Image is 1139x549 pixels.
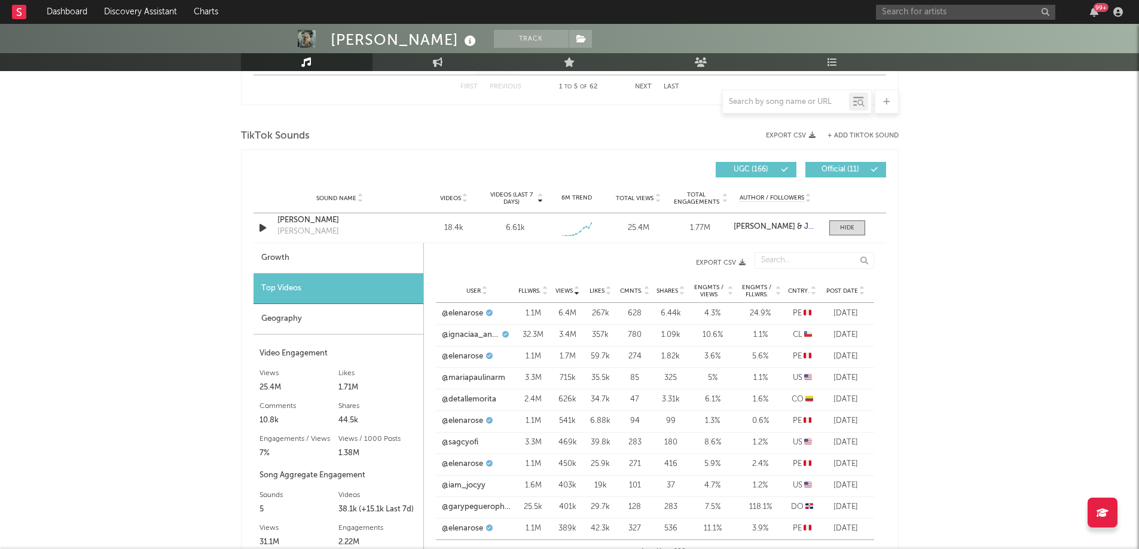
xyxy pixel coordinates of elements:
div: [DATE] [823,480,868,492]
span: Sound Name [316,195,356,202]
div: 24.9 % [740,308,781,320]
span: 🇵🇪 [804,460,811,468]
strong: [PERSON_NAME] & JQuiles [734,223,831,231]
div: 283 [656,501,686,513]
div: CO [787,394,817,406]
a: @sagcyofi [442,437,478,449]
div: Likes [338,366,417,381]
span: 🇨🇱 [804,331,812,339]
button: + Add TikTok Sound [827,133,899,139]
div: 101 [620,480,650,492]
div: [DATE] [823,523,868,535]
div: [DATE] [823,351,868,363]
div: 7% [259,446,338,461]
a: @mariapaulinarm [442,372,505,384]
div: 3.4M [554,329,581,341]
span: Cntry. [788,287,810,295]
span: Views [555,287,573,295]
div: Shares [338,399,417,413]
div: 5 [259,502,338,517]
div: 1.1M [518,308,548,320]
div: Sounds [259,488,338,502]
div: [DATE] [823,372,868,384]
button: Export CSV [448,259,746,266]
div: 403k [554,480,581,492]
div: 34.7k [587,394,614,406]
a: @garypeguerophoto [442,501,512,513]
div: 7.5 % [692,501,734,513]
div: 5.6 % [740,351,781,363]
span: Shares [656,287,678,295]
span: Total Engagements [672,191,720,206]
a: [PERSON_NAME] & JQuiles [734,223,817,231]
button: Last [664,84,679,90]
div: 10.6 % [692,329,734,341]
div: Engagements [338,521,417,535]
div: 25.9k [587,458,614,470]
div: 6.4M [554,308,581,320]
span: Fllwrs. [518,287,541,295]
div: Song Aggregate Engagement [259,468,417,483]
div: 6.44k [656,308,686,320]
div: 59.7k [587,351,614,363]
div: 18.4k [426,222,482,234]
div: 274 [620,351,650,363]
div: Videos [338,488,417,502]
div: 628 [620,308,650,320]
div: 1.6M [518,480,548,492]
div: Views [259,521,338,535]
div: 1 5 62 [545,80,611,94]
div: US [787,372,817,384]
div: US [787,437,817,449]
button: + Add TikTok Sound [816,133,899,139]
div: 283 [620,437,650,449]
span: TikTok Sounds [241,129,310,143]
div: 1.77M [672,222,728,234]
div: 4.7 % [692,480,734,492]
div: 3.3M [518,437,548,449]
div: 29.7k [587,501,614,513]
div: 99 + [1094,3,1109,12]
div: [PERSON_NAME] [331,30,479,50]
div: 118.1 % [740,501,781,513]
span: Videos (last 7 days) [487,191,536,206]
button: Track [494,30,569,48]
div: 47 [620,394,650,406]
div: 85 [620,372,650,384]
button: 99+ [1090,7,1098,17]
div: 1.1M [518,458,548,470]
div: 25.5k [518,501,548,513]
span: 🇵🇪 [804,525,811,532]
span: Total Views [616,195,654,202]
div: 5 % [692,372,734,384]
button: Previous [490,84,521,90]
a: [PERSON_NAME] [277,214,402,226]
div: 6.88k [587,415,614,427]
div: 3.3M [518,372,548,384]
span: Engmts / Views [692,284,726,298]
a: @iam_jocyy [442,480,485,492]
a: @elenarose [442,458,483,470]
div: 1.1M [518,351,548,363]
div: 325 [656,372,686,384]
div: Views [259,366,338,381]
div: 99 [656,415,686,427]
div: 626k [554,394,581,406]
div: 1.1 % [740,329,781,341]
div: [DATE] [823,458,868,470]
span: 🇨🇴 [805,395,813,403]
div: [DATE] [823,308,868,320]
span: 🇩🇴 [805,503,813,511]
div: 450k [554,458,581,470]
div: 94 [620,415,650,427]
div: 6M Trend [549,194,604,203]
div: 541k [554,415,581,427]
span: 🇵🇪 [804,417,811,425]
button: Next [635,84,652,90]
div: [DATE] [823,394,868,406]
div: 39.8k [587,437,614,449]
span: User [466,287,481,295]
span: Engmts / Fllwrs. [740,284,774,298]
div: [DATE] [823,329,868,341]
div: PE [787,351,817,363]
